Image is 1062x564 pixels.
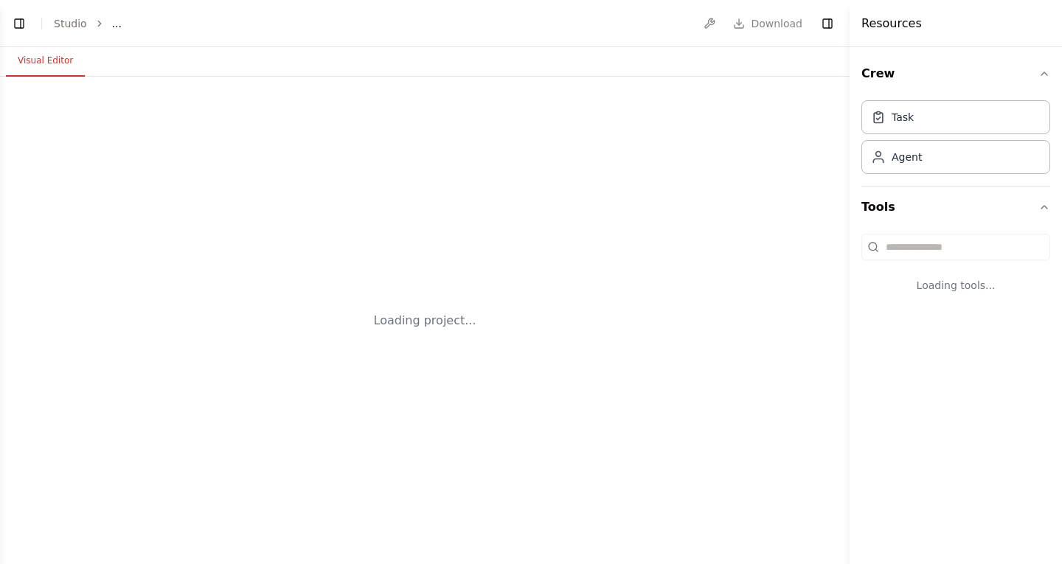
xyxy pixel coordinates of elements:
button: Hide right sidebar [817,13,838,34]
button: Show left sidebar [9,13,29,34]
div: Task [892,110,914,125]
h4: Resources [861,15,922,32]
nav: breadcrumb [54,16,122,31]
button: Visual Editor [6,46,85,77]
button: Crew [861,53,1050,94]
button: Tools [861,187,1050,228]
a: Studio [54,18,87,29]
div: Loading tools... [861,266,1050,304]
div: Loading project... [374,312,476,330]
div: Agent [892,150,922,164]
div: Tools [861,228,1050,316]
div: Crew [861,94,1050,186]
span: ... [112,16,122,31]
